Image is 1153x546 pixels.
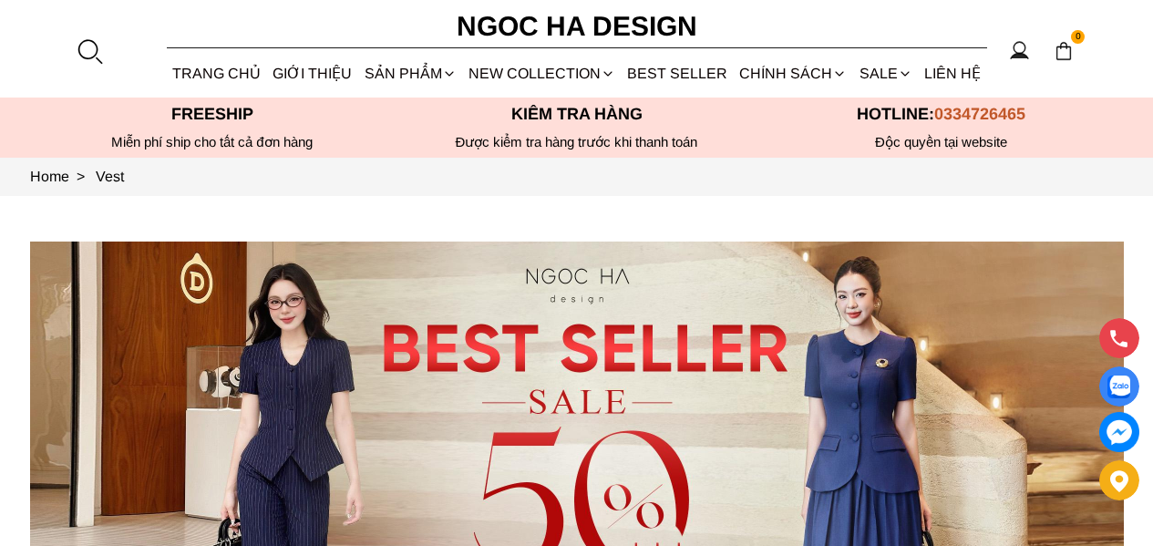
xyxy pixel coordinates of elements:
img: Display image [1107,376,1130,398]
p: Freeship [30,105,395,124]
a: Link to Home [30,169,96,184]
span: 0334726465 [934,105,1025,123]
a: Link to Vest [96,169,124,184]
a: Ngoc Ha Design [440,5,714,48]
div: Miễn phí ship cho tất cả đơn hàng [30,134,395,150]
font: Kiểm tra hàng [511,105,643,123]
p: Hotline: [759,105,1124,124]
a: TRANG CHỦ [167,49,267,98]
a: LIÊN HỆ [918,49,986,98]
a: BEST SELLER [622,49,734,98]
h6: Độc quyền tại website [759,134,1124,150]
a: GIỚI THIỆU [267,49,358,98]
a: Display image [1099,366,1139,407]
p: Được kiểm tra hàng trước khi thanh toán [395,134,759,150]
span: 0 [1071,30,1086,45]
img: img-CART-ICON-ksit0nf1 [1054,41,1074,61]
div: Chính sách [734,49,853,98]
div: SẢN PHẨM [358,49,462,98]
a: messenger [1099,412,1139,452]
a: NEW COLLECTION [462,49,621,98]
span: > [69,169,92,184]
a: SALE [853,49,918,98]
